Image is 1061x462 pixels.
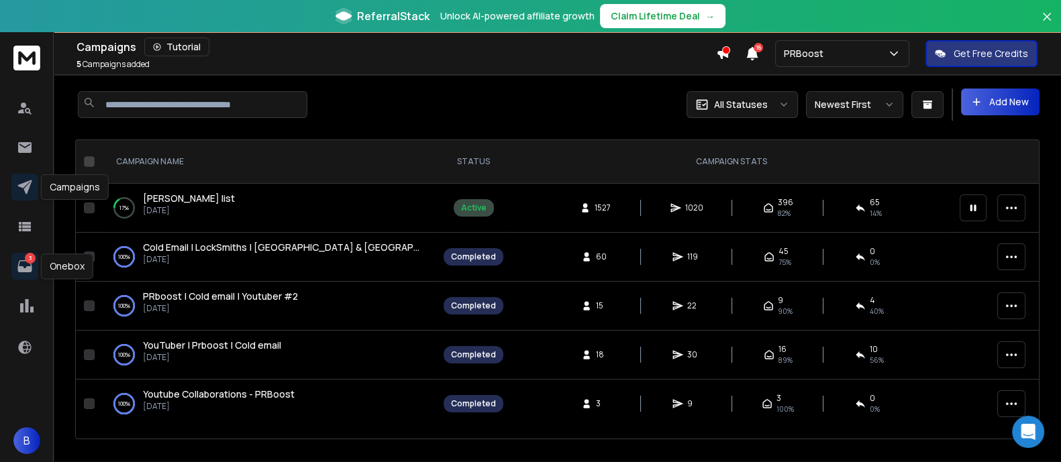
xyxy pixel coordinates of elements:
[41,253,93,279] div: Onebox
[118,397,130,410] p: 100 %
[778,295,783,306] span: 9
[784,47,829,60] p: PRBoost
[451,398,496,409] div: Completed
[440,9,595,23] p: Unlock AI-powered affiliate growth
[143,339,281,352] a: YouTuber | Prboost | Cold email
[596,300,609,311] span: 15
[961,89,1040,115] button: Add New
[143,352,281,363] p: [DATE]
[143,205,235,216] p: [DATE]
[596,398,609,409] span: 3
[100,140,436,184] th: CAMPAIGN NAME
[13,427,40,454] button: B
[870,306,884,316] span: 40 %
[870,295,875,306] span: 4
[1012,416,1044,448] div: Open Intercom Messenger
[511,140,952,184] th: CAMPAIGN STATS
[687,398,701,409] span: 9
[77,58,81,70] span: 5
[143,388,295,401] a: Youtube Collaborations - PRBoost
[461,203,487,213] div: Active
[1038,8,1056,40] button: Close banner
[778,257,791,268] span: 75 %
[778,246,789,257] span: 45
[143,241,422,254] a: Cold Email | LockSmiths | [GEOGRAPHIC_DATA] & [GEOGRAPHIC_DATA]
[778,306,793,316] span: 90 %
[595,203,611,213] span: 1527
[687,300,701,311] span: 22
[118,250,130,264] p: 100 %
[685,203,703,213] span: 1020
[100,282,436,331] td: 100%PRboost | Cold email | Youtuber #2[DATE]
[778,208,791,219] span: 82 %
[870,246,875,257] span: 0
[778,344,787,355] span: 16
[77,59,150,70] p: Campaigns added
[806,91,903,118] button: Newest First
[776,393,781,404] span: 3
[11,253,38,280] a: 3
[119,201,129,215] p: 17 %
[25,253,36,264] p: 3
[870,208,882,219] span: 14 %
[687,251,701,262] span: 119
[870,197,880,208] span: 65
[705,9,715,23] span: →
[451,251,496,262] div: Completed
[118,348,130,361] p: 100 %
[143,192,235,205] a: [PERSON_NAME] list
[143,401,295,412] p: [DATE]
[954,47,1028,60] p: Get Free Credits
[925,40,1038,67] button: Get Free Credits
[451,349,496,360] div: Completed
[596,349,609,360] span: 18
[451,300,496,311] div: Completed
[776,404,794,414] span: 100 %
[100,380,436,428] td: 100%Youtube Collaborations - PRBoost[DATE]
[870,355,884,365] span: 56 %
[870,404,880,414] span: 0 %
[596,251,609,262] span: 60
[870,257,880,268] span: 0 %
[778,197,793,208] span: 396
[357,8,430,24] span: ReferralStack
[100,331,436,380] td: 100%YouTuber | Prboost | Cold email[DATE]
[100,184,436,233] td: 17%[PERSON_NAME] list[DATE]
[870,393,875,404] span: 0
[687,349,701,360] span: 30
[870,344,878,355] span: 10
[77,38,716,56] div: Campaigns
[100,233,436,282] td: 100%Cold Email | LockSmiths | [GEOGRAPHIC_DATA] & [GEOGRAPHIC_DATA][DATE]
[143,290,298,303] a: PRboost | Cold email | Youtuber #2
[143,254,422,265] p: [DATE]
[143,241,464,253] span: Cold Email | LockSmiths | [GEOGRAPHIC_DATA] & [GEOGRAPHIC_DATA]
[754,43,763,52] span: 16
[600,4,725,28] button: Claim Lifetime Deal→
[778,355,793,365] span: 89 %
[118,299,130,312] p: 100 %
[41,174,109,200] div: Campaigns
[144,38,209,56] button: Tutorial
[143,303,298,314] p: [DATE]
[714,98,768,111] p: All Statuses
[436,140,511,184] th: STATUS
